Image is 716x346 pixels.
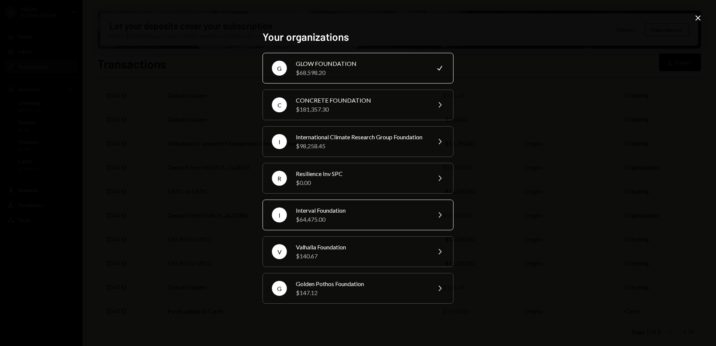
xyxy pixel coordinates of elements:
div: $98,258.45 [296,142,426,151]
div: CONCRETE FOUNDATION [296,96,426,105]
div: C [272,97,287,112]
div: Golden Pothos Foundation [296,279,426,288]
div: R [272,171,287,186]
button: CCONCRETE FOUNDATION$181,357.30 [263,89,453,120]
button: VValhalla Foundation$140.67 [263,236,453,267]
button: RResilience Inv SPC$0.00 [263,163,453,194]
div: GLOW FOUNDATION [296,59,426,68]
div: $140.67 [296,252,426,261]
div: G [272,281,287,296]
button: IInterval Foundation$64,475.00 [263,200,453,230]
div: $64,475.00 [296,215,426,224]
div: Resilience Inv SPC [296,169,426,178]
div: I [272,207,287,222]
button: GGolden Pothos Foundation$147.12 [263,273,453,304]
div: I [272,134,287,149]
div: V [272,244,287,259]
div: International Climate Research Group Foundation [296,133,426,142]
div: $0.00 [296,178,426,187]
div: $147.12 [296,288,426,297]
div: Interval Foundation [296,206,426,215]
div: Valhalla Foundation [296,243,426,252]
div: $68,598.20 [296,68,426,77]
button: GGLOW FOUNDATION$68,598.20 [263,53,453,84]
div: G [272,61,287,76]
button: IInternational Climate Research Group Foundation$98,258.45 [263,126,453,157]
div: $181,357.30 [296,105,426,114]
h2: Your organizations [263,30,453,44]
